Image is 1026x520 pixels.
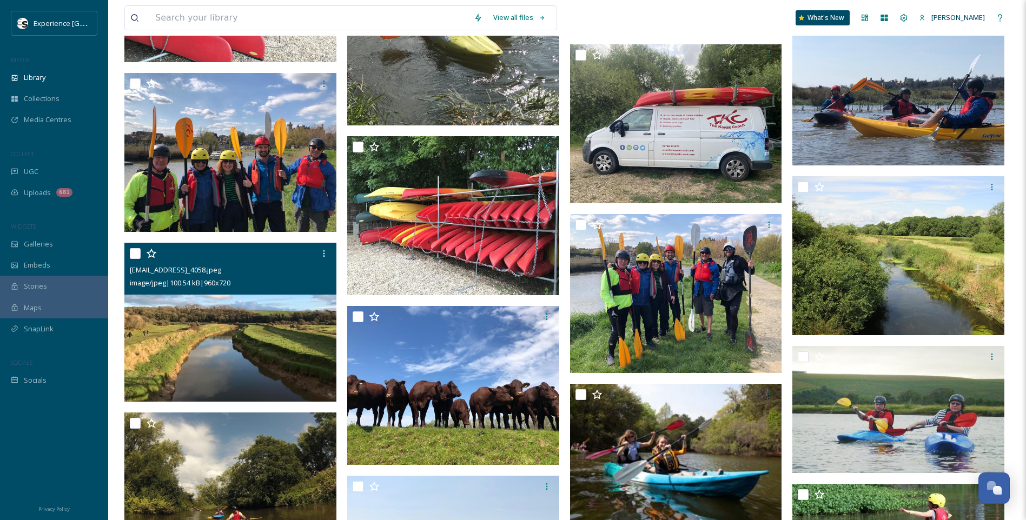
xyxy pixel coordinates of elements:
span: Uploads [24,188,51,198]
img: ext_1751697340.186068_Adrian@thekayakcoach.com-80a243d3-d64d-4036-ac6d-c4e40f927979.jpeg [347,306,559,465]
a: View all files [488,7,551,28]
img: ext_1751697356.76954_Adrian@thekayakcoach.com-IMG_7420.jpeg [347,136,559,295]
div: 681 [56,188,72,197]
span: UGC [24,166,38,177]
a: Privacy Policy [38,502,70,515]
a: What's New [796,10,850,25]
img: WSCC%20ES%20Socials%20Icon%20-%20Secondary%20-%20Black.jpg [17,18,28,29]
img: ext_1751697340.160257_Adrian@thekayakcoach.com-637f3250-33b4-4a08-aa1a-48baaf1d69b3.jpeg [124,73,336,232]
span: Library [24,72,45,83]
img: ext_1751697353.976071_Adrian@thekayakcoach.com-IMG_1948.jpeg [570,44,782,203]
span: Maps [24,303,42,313]
img: ext_1751697342.0606_Adrian@thekayakcoach.com-4411ee3e-8824-4895-9a73-b60dfa521e0d.jpeg [792,6,1004,165]
span: Collections [24,94,59,104]
input: Search your library [150,6,468,30]
span: Experience [GEOGRAPHIC_DATA] [34,18,141,28]
span: Galleries [24,239,53,249]
span: Media Centres [24,115,71,125]
span: SnapLink [24,324,54,334]
span: [PERSON_NAME] [931,12,985,22]
a: [PERSON_NAME] [914,7,990,28]
img: ext_1751697339.854913_Adrian@thekayakcoach.com-IMG_4427.jpeg [792,176,1004,335]
span: Stories [24,281,47,291]
button: Open Chat [978,472,1010,504]
span: WIDGETS [11,222,36,230]
span: [EMAIL_ADDRESS]_4058.jpeg [130,265,221,275]
span: image/jpeg | 100.54 kB | 960 x 720 [130,278,230,288]
img: ext_1751697339.636439_Adrian@thekayakcoach.com-IMG_4058.jpeg [124,243,336,402]
span: MEDIA [11,56,30,64]
span: Embeds [24,260,50,270]
img: ext_1751697154.779886_Adrian@thekayakcoach.com-IMG_5811.jpeg [792,346,1004,473]
img: ext_1751697340.014153_Adrian@thekayakcoach.com-a31e5d4a-5df7-4419-8ab9-2069c0953432.jpeg [570,214,782,373]
span: COLLECT [11,150,34,158]
span: SOCIALS [11,358,32,366]
span: Privacy Policy [38,505,70,512]
span: Socials [24,375,47,385]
